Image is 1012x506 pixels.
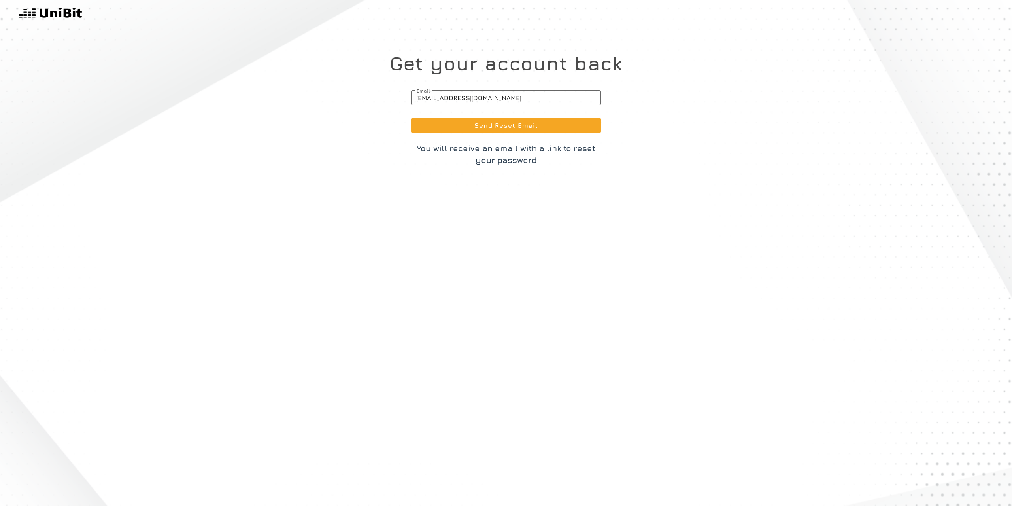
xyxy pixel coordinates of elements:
h1: Get your account back [287,52,725,75]
input: Email [411,90,601,105]
img: v31kVAdV+ltHqyPP9805dAV0ttielyHdjWdf+P4AoAAAAleaEIAAAAEFwBAABAcAUAAEBwBQAAAMEVAAAABFcAAAAEVwAAABB... [19,6,82,21]
span: Email [411,88,601,94]
p: You will receive an email with a link to reset your password [411,142,601,166]
iframe: Drift Widget Chat Controller [972,466,1003,497]
button: Send Reset Email [411,118,601,133]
